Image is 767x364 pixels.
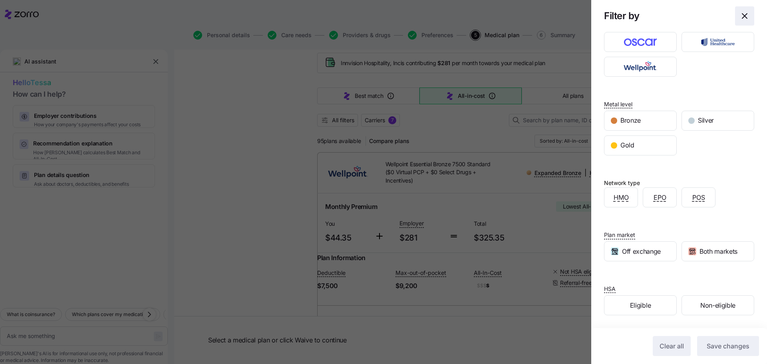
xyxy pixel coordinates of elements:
img: Wellpoint [611,59,670,75]
span: Eligible [630,300,651,310]
div: Network type [604,179,640,187]
span: Gold [620,140,634,150]
span: Metal level [604,100,632,108]
span: Non-eligible [700,300,735,310]
span: Clear all [660,341,684,351]
button: Save changes [697,336,759,356]
span: Both markets [699,247,737,257]
img: UnitedHealthcare [689,34,747,50]
h1: Filter by [604,10,729,22]
span: Bronze [620,115,641,125]
span: Silver [698,115,714,125]
span: POS [692,193,705,203]
span: HSA [604,285,616,293]
span: EPO [654,193,666,203]
span: Off exchange [622,247,661,257]
span: Save changes [707,341,749,351]
span: Plan market [604,231,635,239]
img: Oscar [611,34,670,50]
button: Clear all [653,336,691,356]
span: HMO [614,193,629,203]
